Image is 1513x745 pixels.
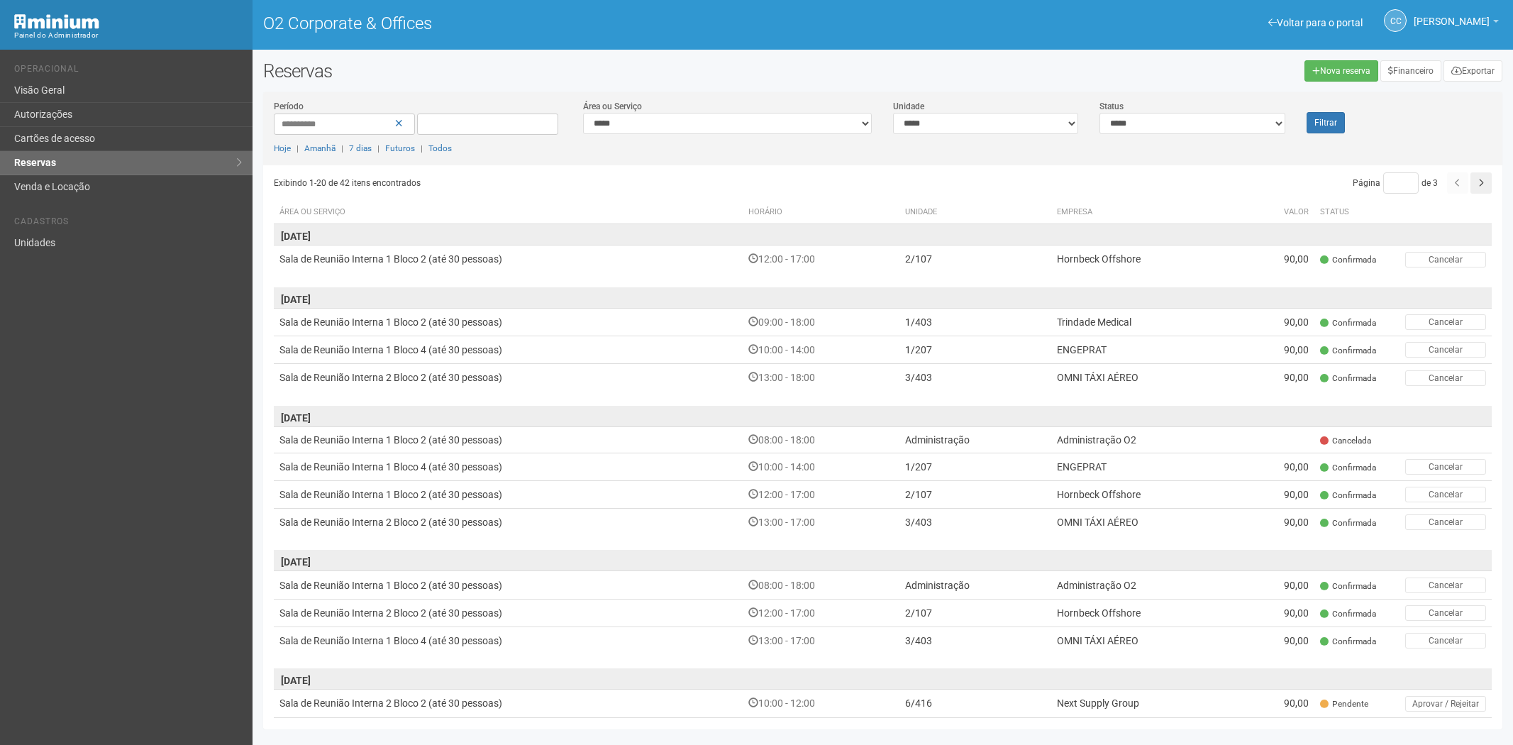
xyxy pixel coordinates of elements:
td: OMNI TÁXI AÉREO [1051,509,1242,536]
td: 13:00 - 17:00 [743,717,899,745]
td: 10:00 - 12:00 [743,690,899,717]
li: Cadastros [14,216,242,231]
td: 13:00 - 17:00 [743,509,899,536]
span: Cancelada [1320,435,1371,447]
td: 90,00 [1242,717,1314,745]
td: Sala de Reunião Interna 2 Bloco 2 (até 30 pessoas) [274,509,743,536]
td: Sala de Reunião Interna 1 Bloco 2 (até 30 pessoas) [274,571,743,599]
td: Sala de Reunião Interna 1 Bloco 2 (até 30 pessoas) [274,245,743,273]
span: Confirmada [1320,490,1376,502]
td: 90,00 [1242,364,1314,392]
span: Pendente [1320,698,1368,710]
span: Camila Catarina Lima [1414,2,1490,27]
img: Minium [14,14,99,29]
td: 08:00 - 18:00 [743,571,899,599]
td: Sala de Reunião Interna 2 Bloco 2 (até 30 pessoas) [274,599,743,627]
td: 90,00 [1242,627,1314,655]
td: ENGEPRAT [1051,336,1242,363]
th: Empresa [1051,201,1242,224]
label: Área ou Serviço [583,100,642,113]
td: 90,00 [1242,453,1314,480]
td: 3/403 [899,509,1052,536]
th: Unidade [899,201,1052,224]
td: Sala de Reunião Interna 1 Bloco 2 (até 30 pessoas) [274,308,743,336]
span: Confirmada [1320,636,1376,648]
strong: [DATE] [281,412,311,424]
button: Cancelar [1405,514,1486,530]
td: 90,00 [1242,690,1314,717]
div: Exibindo 1-20 de 42 itens encontrados [274,172,883,194]
td: Administração O2 [1051,426,1242,453]
td: Sala de Reunião Interna 1 Bloco 4 (até 30 pessoas) [274,453,743,480]
span: Confirmada [1320,254,1376,266]
span: Confirmada [1320,345,1376,357]
td: 12:00 - 17:00 [743,480,899,508]
button: Cancelar [1405,605,1486,621]
div: Painel do Administrador [14,29,242,42]
td: 1/403 [899,308,1052,336]
h1: O2 Corporate & Offices [263,14,872,33]
strong: [DATE] [281,294,311,305]
td: Sala de Reunião Interna 1 Bloco 2 (até 30 pessoas) [274,426,743,453]
td: 10:00 - 14:00 [743,336,899,363]
th: Horário [743,201,899,224]
button: Cancelar [1405,459,1486,475]
td: Administração [899,571,1052,599]
strong: [DATE] [281,231,311,242]
li: Operacional [14,64,242,79]
button: Cancelar [1405,633,1486,649]
td: Sala de Reunião Interna 1 Bloco 4 (até 30 pessoas) [274,336,743,363]
button: Cancelar [1405,487,1486,502]
strong: [DATE] [281,675,311,686]
td: 90,00 [1242,599,1314,627]
a: Nova reserva [1304,60,1378,82]
a: [PERSON_NAME] [1414,18,1499,29]
a: 7 dias [349,143,372,153]
td: OMNI TÁXI AÉREO [1051,627,1242,655]
td: Trindade Medical [1051,308,1242,336]
td: 12:00 - 17:00 [743,599,899,627]
span: Confirmada [1320,608,1376,620]
td: 08:00 - 18:00 [743,426,899,453]
a: Futuros [385,143,415,153]
span: | [296,143,299,153]
label: Status [1099,100,1124,113]
td: Hornbeck Offshore [1051,245,1242,273]
strong: [DATE] [281,556,311,568]
th: Valor [1242,201,1314,224]
span: Confirmada [1320,517,1376,529]
span: | [377,143,379,153]
a: CC [1384,9,1407,32]
td: Administração O2 [1051,571,1242,599]
span: Confirmada [1320,372,1376,385]
td: 90,00 [1242,571,1314,599]
span: | [421,143,423,153]
td: 12:00 - 17:00 [743,245,899,273]
td: 1/207 [899,453,1052,480]
td: 3/403 [899,627,1052,655]
td: 3/403 [899,364,1052,392]
a: Hoje [274,143,291,153]
span: Confirmada [1320,317,1376,329]
td: Next Supply Group [1051,690,1242,717]
td: 09:00 - 18:00 [743,308,899,336]
td: 13:00 - 17:00 [743,627,899,655]
td: Sala de Reunião Interna 2 Bloco 2 (até 30 pessoas) [274,364,743,392]
h2: Reservas [263,60,872,82]
button: Cancelar [1405,370,1486,386]
button: Cancelar [1405,314,1486,330]
td: 90,00 [1242,308,1314,336]
td: 2/107 [899,599,1052,627]
td: 90,00 [1242,509,1314,536]
td: Hornbeck Offshore [1051,599,1242,627]
td: Administração [899,426,1052,453]
td: 2/107 [899,480,1052,508]
td: 2/107 [899,245,1052,273]
a: Amanhã [304,143,336,153]
button: Exportar [1443,60,1502,82]
button: Cancelar [1405,578,1486,593]
label: Período [274,100,304,113]
th: Status [1314,201,1400,224]
td: Sala de Reunião Interna 1 Bloco 4 (até 30 pessoas) [274,627,743,655]
td: 90,00 [1242,480,1314,508]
